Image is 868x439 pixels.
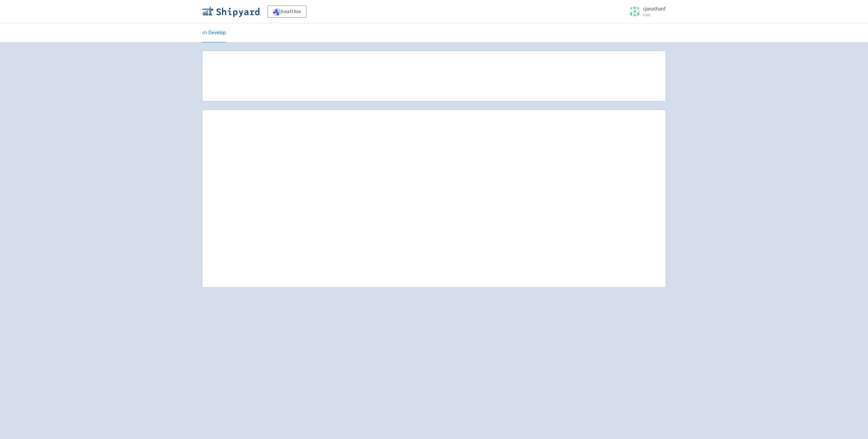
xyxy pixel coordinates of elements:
a: healthie [268,5,307,18]
small: User [643,13,666,17]
a: Develop [202,23,226,42]
img: Shipyard logo [202,6,259,17]
a: cjonathanf User [625,6,666,17]
span: cjonathanf [643,5,666,12]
